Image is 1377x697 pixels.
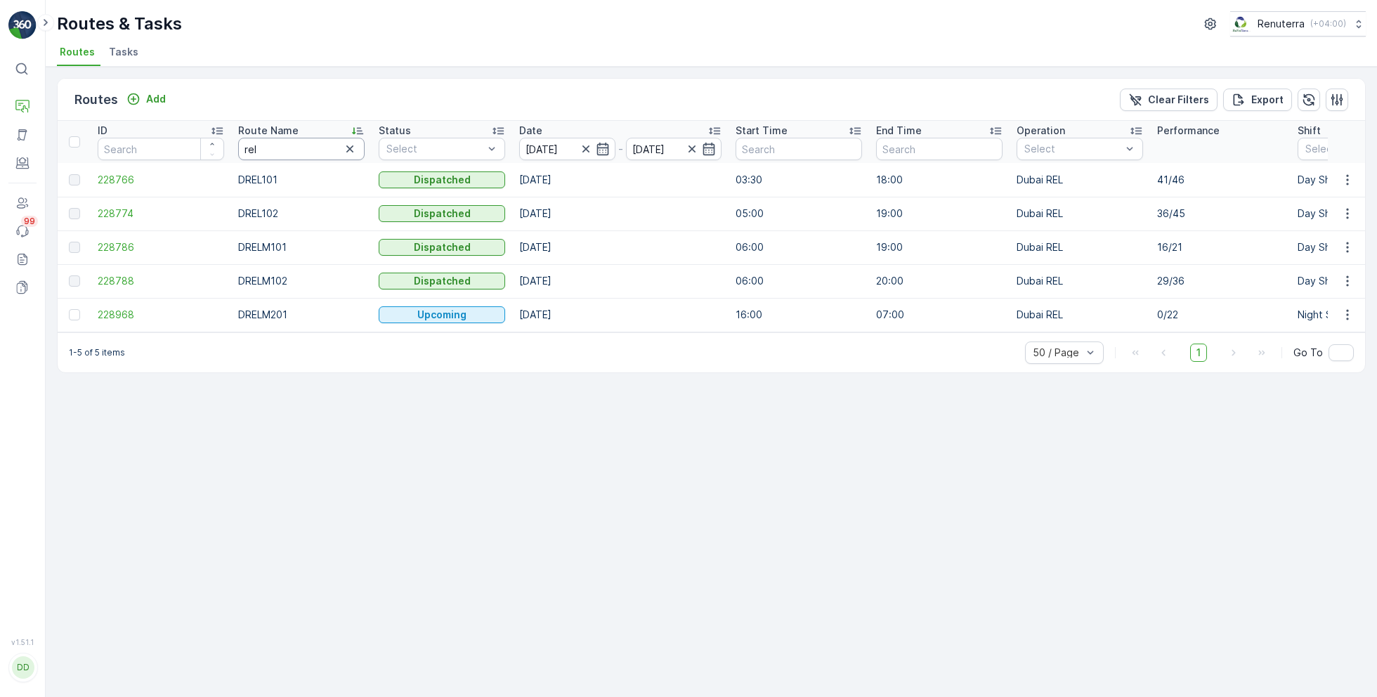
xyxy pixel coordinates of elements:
[414,274,471,288] p: Dispatched
[1120,89,1218,111] button: Clear Filters
[379,239,505,256] button: Dispatched
[12,656,34,679] div: DD
[1157,173,1284,187] p: 41/46
[519,138,615,160] input: dd/mm/yyyy
[98,240,224,254] a: 228786
[618,141,623,157] p: -
[109,45,138,59] span: Tasks
[876,207,1003,221] p: 19:00
[69,347,125,358] p: 1-5 of 5 items
[876,240,1003,254] p: 19:00
[238,274,365,288] p: DRELM102
[1258,17,1305,31] p: Renuterra
[238,124,299,138] p: Route Name
[876,308,1003,322] p: 07:00
[1157,207,1284,221] p: 36/45
[512,298,729,332] td: [DATE]
[24,216,35,227] p: 99
[1017,207,1143,221] p: Dubai REL
[736,124,788,138] p: Start Time
[386,142,483,156] p: Select
[74,90,118,110] p: Routes
[1157,274,1284,288] p: 29/36
[69,174,80,185] div: Toggle Row Selected
[1017,274,1143,288] p: Dubai REL
[1157,240,1284,254] p: 16/21
[1157,308,1284,322] p: 0/22
[1223,89,1292,111] button: Export
[8,11,37,39] img: logo
[736,274,862,288] p: 06:00
[1157,124,1220,138] p: Performance
[876,138,1003,160] input: Search
[1148,93,1209,107] p: Clear Filters
[98,308,224,322] a: 228968
[626,138,722,160] input: dd/mm/yyyy
[1024,142,1121,156] p: Select
[1017,308,1143,322] p: Dubai REL
[736,207,862,221] p: 05:00
[876,124,922,138] p: End Time
[736,308,862,322] p: 16:00
[1298,124,1321,138] p: Shift
[238,207,365,221] p: DREL102
[414,173,471,187] p: Dispatched
[379,171,505,188] button: Dispatched
[876,274,1003,288] p: 20:00
[98,173,224,187] a: 228766
[1251,93,1284,107] p: Export
[8,217,37,245] a: 99
[417,308,466,322] p: Upcoming
[57,13,182,35] p: Routes & Tasks
[1017,124,1065,138] p: Operation
[1190,344,1207,362] span: 1
[8,638,37,646] span: v 1.51.1
[98,207,224,221] a: 228774
[379,124,411,138] p: Status
[8,649,37,686] button: DD
[238,138,365,160] input: Search
[1017,240,1143,254] p: Dubai REL
[379,306,505,323] button: Upcoming
[69,309,80,320] div: Toggle Row Selected
[1017,173,1143,187] p: Dubai REL
[98,124,107,138] p: ID
[736,240,862,254] p: 06:00
[60,45,95,59] span: Routes
[512,230,729,264] td: [DATE]
[69,208,80,219] div: Toggle Row Selected
[736,173,862,187] p: 03:30
[414,207,471,221] p: Dispatched
[736,138,862,160] input: Search
[519,124,542,138] p: Date
[876,173,1003,187] p: 18:00
[146,92,166,106] p: Add
[512,197,729,230] td: [DATE]
[1293,346,1323,360] span: Go To
[512,163,729,197] td: [DATE]
[69,275,80,287] div: Toggle Row Selected
[414,240,471,254] p: Dispatched
[1230,11,1366,37] button: Renuterra(+04:00)
[121,91,171,108] button: Add
[238,173,365,187] p: DREL101
[1310,18,1346,30] p: ( +04:00 )
[69,242,80,253] div: Toggle Row Selected
[512,264,729,298] td: [DATE]
[379,205,505,222] button: Dispatched
[238,240,365,254] p: DRELM101
[98,138,224,160] input: Search
[238,308,365,322] p: DRELM201
[98,274,224,288] a: 228788
[379,273,505,289] button: Dispatched
[1230,16,1252,32] img: Screenshot_2024-07-26_at_13.33.01.png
